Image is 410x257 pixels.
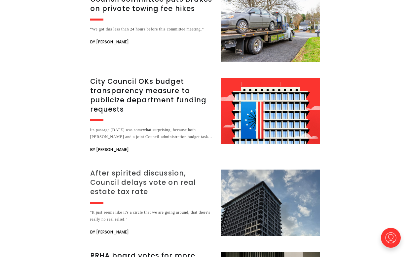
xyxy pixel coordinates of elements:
[221,78,320,144] img: City Council OKs budget transparency measure to publicize department funding requests
[375,225,410,257] iframe: portal-trigger
[221,170,320,236] img: After spirited discussion, Council delays vote on real estate tax rate
[90,146,129,154] span: By [PERSON_NAME]
[90,38,129,46] span: By [PERSON_NAME]
[90,26,213,33] div: “We got this less than 24 hours before this committee meeting.”
[90,170,320,236] a: After spirited discussion, Council delays vote on real estate tax rate "It just seems like it's a...
[90,77,213,114] h3: City Council OKs budget transparency measure to publicize department funding requests
[90,78,320,154] a: City Council OKs budget transparency measure to publicize department funding requests Its passage...
[90,228,129,236] span: By [PERSON_NAME]
[90,169,213,196] h3: After spirited discussion, Council delays vote on real estate tax rate
[90,127,213,140] div: Its passage [DATE] was somewhat surprising, because both [PERSON_NAME] and a joint Council-admini...
[90,209,213,223] div: "It just seems like it's a circle that we are going around, that there's really no real relief."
